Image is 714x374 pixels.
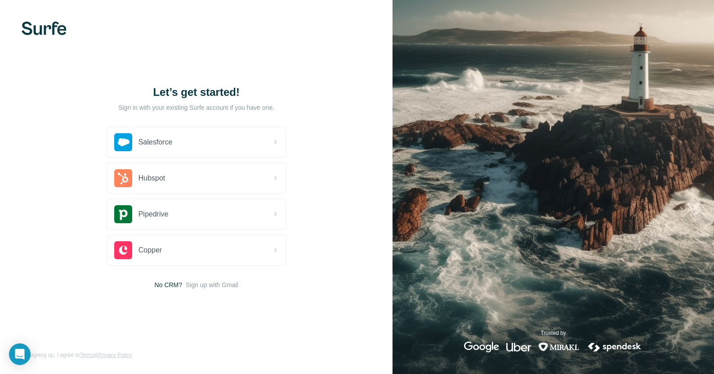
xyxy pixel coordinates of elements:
img: copper's logo [114,241,132,259]
span: No CRM? [155,280,182,289]
img: hubspot's logo [114,169,132,187]
img: uber's logo [506,342,531,352]
a: Privacy Policy [98,352,132,358]
p: Trusted by [541,329,566,337]
span: Salesforce [138,137,173,148]
img: spendesk's logo [587,342,643,352]
span: Pipedrive [138,209,169,220]
button: Sign up with Gmail [186,280,238,289]
img: mirakl's logo [538,342,580,352]
img: salesforce's logo [114,133,132,151]
span: Hubspot [138,173,165,184]
p: Sign in with your existing Surfe account if you have one. [118,103,274,112]
img: google's logo [464,342,499,352]
span: Copper [138,245,162,256]
img: Surfe's logo [22,22,67,35]
a: Terms [80,352,94,358]
span: By signing up, I agree to & [22,351,132,359]
div: Open Intercom Messenger [9,343,31,365]
img: pipedrive's logo [114,205,132,223]
h1: Let’s get started! [107,85,286,99]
